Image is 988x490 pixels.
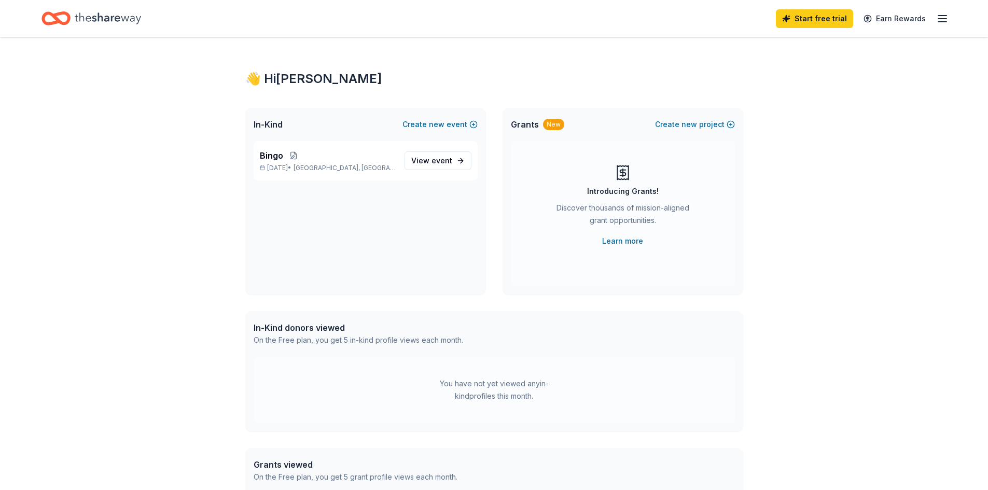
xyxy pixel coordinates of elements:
[655,118,735,131] button: Createnewproject
[411,155,452,167] span: View
[405,151,471,170] a: View event
[857,9,932,28] a: Earn Rewards
[260,164,396,172] p: [DATE] •
[254,118,283,131] span: In-Kind
[402,118,478,131] button: Createnewevent
[245,71,743,87] div: 👋 Hi [PERSON_NAME]
[681,118,697,131] span: new
[429,118,444,131] span: new
[294,164,396,172] span: [GEOGRAPHIC_DATA], [GEOGRAPHIC_DATA]
[254,334,463,346] div: On the Free plan, you get 5 in-kind profile views each month.
[511,118,539,131] span: Grants
[587,185,659,198] div: Introducing Grants!
[776,9,853,28] a: Start free trial
[432,156,452,165] span: event
[254,321,463,334] div: In-Kind donors viewed
[41,6,141,31] a: Home
[260,149,283,162] span: Bingo
[429,377,559,402] div: You have not yet viewed any in-kind profiles this month.
[543,119,564,130] div: New
[552,202,693,231] div: Discover thousands of mission-aligned grant opportunities.
[602,235,643,247] a: Learn more
[254,471,457,483] div: On the Free plan, you get 5 grant profile views each month.
[254,458,457,471] div: Grants viewed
